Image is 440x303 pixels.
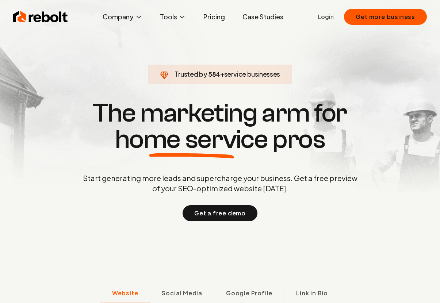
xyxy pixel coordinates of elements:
span: service businesses [224,70,280,78]
img: Rebolt Logo [13,9,68,24]
p: Start generating more leads and supercharge your business. Get a free preview of your SEO-optimiz... [81,173,359,193]
span: Social Media [162,289,202,298]
span: Website [112,289,138,298]
span: Link in Bio [296,289,328,298]
button: Company [97,9,148,24]
a: Login [318,12,334,21]
a: Case Studies [237,9,289,24]
button: Get more business [344,9,427,25]
span: home service [115,126,268,153]
h1: The marketing arm for pros [45,100,395,153]
a: Pricing [198,9,231,24]
span: Google Profile [226,289,272,298]
span: + [220,70,224,78]
button: Get a free demo [183,205,257,221]
span: 584 [208,69,220,79]
button: Tools [154,9,192,24]
span: Trusted by [175,70,207,78]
